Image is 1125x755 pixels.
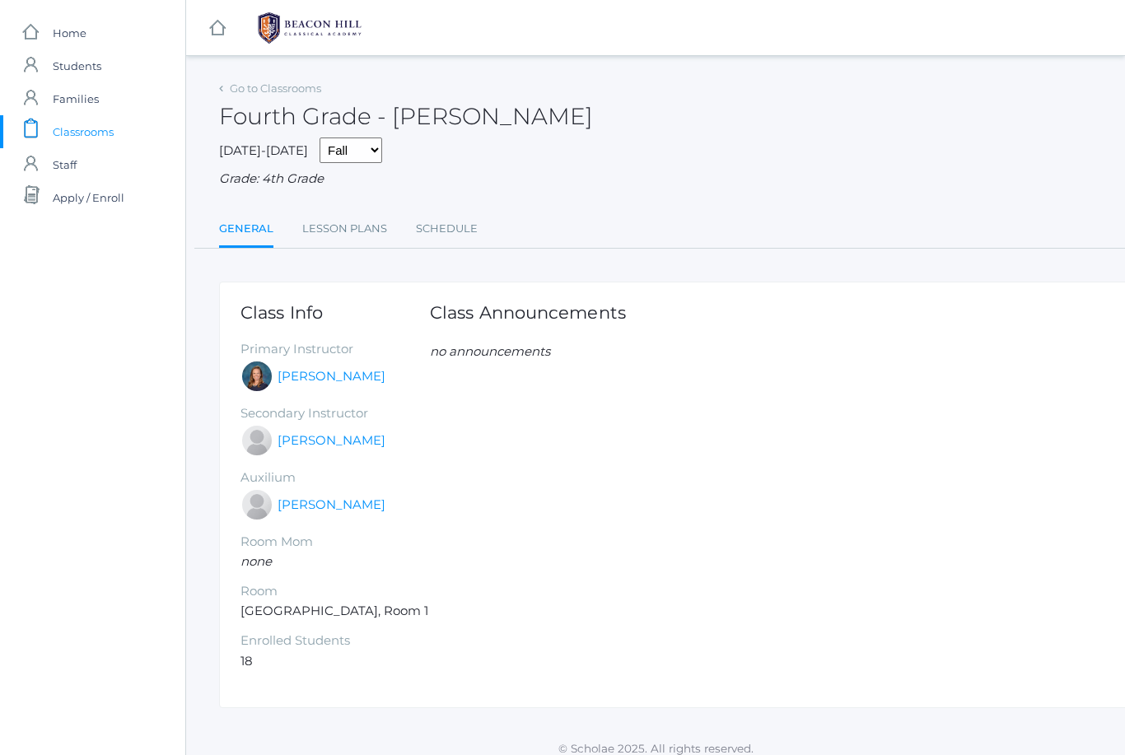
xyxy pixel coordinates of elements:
[53,49,101,82] span: Students
[240,407,430,421] h5: Secondary Instructor
[240,488,273,521] div: Heather Porter
[219,212,273,248] a: General
[240,535,430,549] h5: Room Mom
[240,360,273,393] div: Ellie Bradley
[278,496,385,515] a: [PERSON_NAME]
[53,115,114,148] span: Classrooms
[240,303,430,322] h1: Class Info
[53,181,124,214] span: Apply / Enroll
[278,431,385,450] a: [PERSON_NAME]
[416,212,478,245] a: Schedule
[240,303,430,671] div: [GEOGRAPHIC_DATA], Room 1
[302,212,387,245] a: Lesson Plans
[278,367,385,386] a: [PERSON_NAME]
[248,7,371,49] img: 1_BHCALogos-05.png
[53,82,99,115] span: Families
[53,16,86,49] span: Home
[240,424,273,457] div: Lydia Chaffin
[240,634,430,648] h5: Enrolled Students
[230,82,321,95] a: Go to Classrooms
[240,652,430,671] li: 18
[430,303,626,322] h1: Class Announcements
[240,471,430,485] h5: Auxilium
[430,343,550,359] em: no announcements
[219,142,308,158] span: [DATE]-[DATE]
[240,585,430,599] h5: Room
[219,104,593,129] h2: Fourth Grade - [PERSON_NAME]
[240,343,430,357] h5: Primary Instructor
[240,553,272,569] em: none
[53,148,77,181] span: Staff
